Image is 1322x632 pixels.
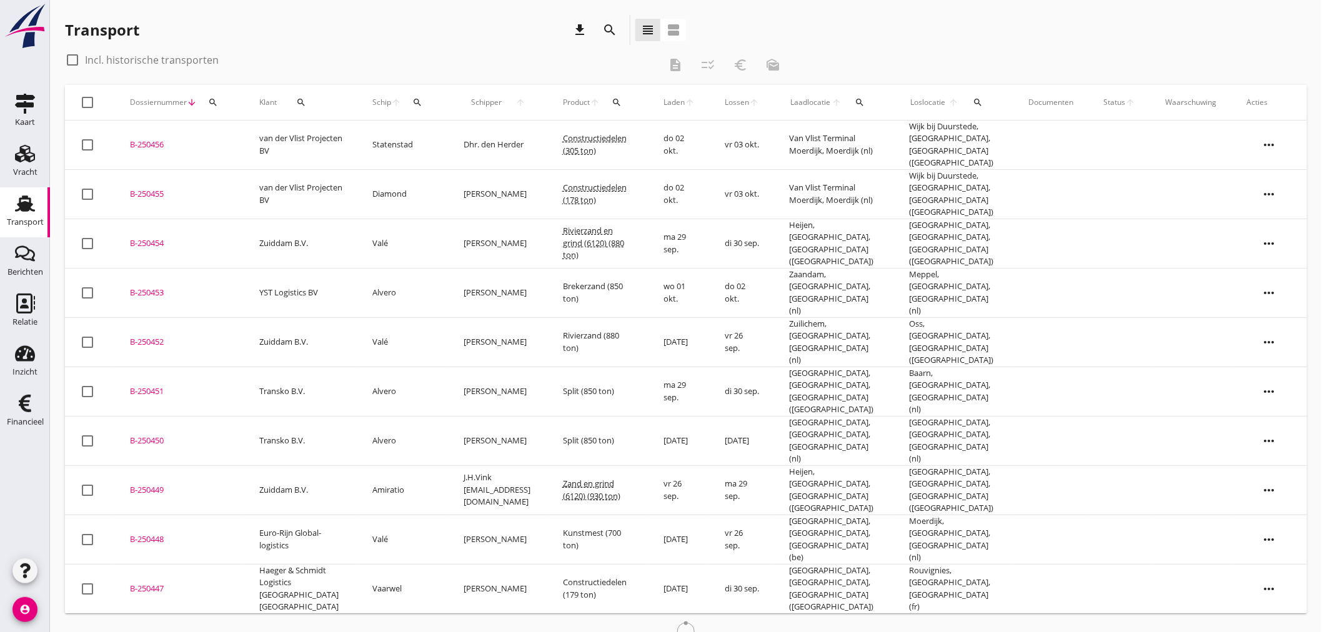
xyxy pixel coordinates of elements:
[130,336,229,348] div: B-250452
[710,268,774,317] td: do 02 okt.
[894,367,1014,416] td: Baarn, [GEOGRAPHIC_DATA], [GEOGRAPHIC_DATA] (nl)
[947,97,960,107] i: arrow_upward
[449,317,547,367] td: [PERSON_NAME]
[244,268,357,317] td: YST Logistics BV
[130,533,229,546] div: B-250448
[244,169,357,219] td: van der Vlist Projecten BV
[649,564,710,613] td: [DATE]
[894,416,1014,465] td: [GEOGRAPHIC_DATA], [GEOGRAPHIC_DATA], [GEOGRAPHIC_DATA] (nl)
[449,169,547,219] td: [PERSON_NAME]
[710,515,774,564] td: vr 26 sep.
[7,218,44,226] div: Transport
[774,121,894,170] td: Van Vlist Terminal Moerdijk, Moerdijk (nl)
[130,484,229,496] div: B-250449
[894,169,1014,219] td: Wijk bij Duurstede, [GEOGRAPHIC_DATA], [GEOGRAPHIC_DATA] ([GEOGRAPHIC_DATA])
[590,97,600,107] i: arrow_upward
[65,20,139,40] div: Transport
[894,317,1014,367] td: Oss, [GEOGRAPHIC_DATA], [GEOGRAPHIC_DATA] ([GEOGRAPHIC_DATA])
[1252,522,1287,557] i: more_horiz
[12,368,37,376] div: Inzicht
[649,268,710,317] td: wo 01 okt.
[1029,97,1074,108] div: Documenten
[774,515,894,564] td: [GEOGRAPHIC_DATA], [GEOGRAPHIC_DATA], [GEOGRAPHIC_DATA] (be)
[296,97,306,107] i: search
[244,219,357,268] td: Zuiddam B.V.
[789,97,831,108] span: Laadlocatie
[449,465,547,515] td: J.H.Vink [EMAIL_ADDRESS][DOMAIN_NAME]
[1252,473,1287,508] i: more_horiz
[774,268,894,317] td: Zaandam, [GEOGRAPHIC_DATA], [GEOGRAPHIC_DATA] (nl)
[1252,423,1287,458] i: more_horiz
[130,287,229,299] div: B-250453
[685,97,695,107] i: arrow_upward
[774,169,894,219] td: Van Vlist Terminal Moerdijk, Moerdijk (nl)
[13,168,37,176] div: Vracht
[391,97,401,107] i: arrow_upward
[357,515,449,564] td: Valé
[666,22,681,37] i: view_agenda
[7,418,44,426] div: Financieel
[509,97,533,107] i: arrow_upward
[710,416,774,465] td: [DATE]
[663,97,685,108] span: Laden
[244,317,357,367] td: Zuiddam B.V.
[449,515,547,564] td: [PERSON_NAME]
[357,564,449,613] td: Vaarwel
[548,317,649,367] td: Rivierzand (880 ton)
[612,97,622,107] i: search
[909,97,947,108] span: Loslocatie
[831,97,843,107] i: arrow_upward
[572,22,587,37] i: download
[649,169,710,219] td: do 02 okt.
[725,97,749,108] span: Lossen
[640,22,655,37] i: view_headline
[563,225,624,260] span: Rivierzand en grind (6120) (880 ton)
[894,465,1014,515] td: [GEOGRAPHIC_DATA], [GEOGRAPHIC_DATA], [GEOGRAPHIC_DATA] ([GEOGRAPHIC_DATA])
[7,268,43,276] div: Berichten
[357,367,449,416] td: Alvero
[12,318,37,326] div: Relatie
[563,478,620,501] span: Zand en grind (6120) (930 ton)
[649,367,710,416] td: ma 29 sep.
[357,317,449,367] td: Valé
[602,22,617,37] i: search
[774,367,894,416] td: [GEOGRAPHIC_DATA], [GEOGRAPHIC_DATA], [GEOGRAPHIC_DATA] ([GEOGRAPHIC_DATA])
[563,97,590,108] span: Product
[85,54,219,66] label: Incl. historische transporten
[749,97,759,107] i: arrow_upward
[649,317,710,367] td: [DATE]
[372,97,391,108] span: Schip
[208,97,218,107] i: search
[774,219,894,268] td: Heijen, [GEOGRAPHIC_DATA], [GEOGRAPHIC_DATA] ([GEOGRAPHIC_DATA])
[357,219,449,268] td: Valé
[449,121,547,170] td: Dhr. den Herder
[15,118,35,126] div: Kaart
[244,416,357,465] td: Transko B.V.
[449,367,547,416] td: [PERSON_NAME]
[357,416,449,465] td: Alvero
[774,564,894,613] td: [GEOGRAPHIC_DATA], [GEOGRAPHIC_DATA], [GEOGRAPHIC_DATA] ([GEOGRAPHIC_DATA])
[130,385,229,398] div: B-250451
[548,268,649,317] td: Brekerzand (850 ton)
[1252,177,1287,212] i: more_horiz
[1252,571,1287,606] i: more_horiz
[649,416,710,465] td: [DATE]
[187,97,197,107] i: arrow_downward
[130,237,229,250] div: B-250454
[464,97,509,108] span: Schipper
[357,465,449,515] td: Amiratio
[548,515,649,564] td: Kunstmest (700 ton)
[244,367,357,416] td: Transko B.V.
[710,317,774,367] td: vr 26 sep.
[244,564,357,613] td: Haeger & Schmidt Logistics [GEOGRAPHIC_DATA] [GEOGRAPHIC_DATA]
[130,139,229,151] div: B-250456
[449,268,547,317] td: [PERSON_NAME]
[774,317,894,367] td: Zuilichem, [GEOGRAPHIC_DATA], [GEOGRAPHIC_DATA] (nl)
[130,435,229,447] div: B-250450
[649,465,710,515] td: vr 26 sep.
[449,219,547,268] td: [PERSON_NAME]
[710,564,774,613] td: di 30 sep.
[130,188,229,200] div: B-250455
[12,597,37,622] i: account_circle
[649,515,710,564] td: [DATE]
